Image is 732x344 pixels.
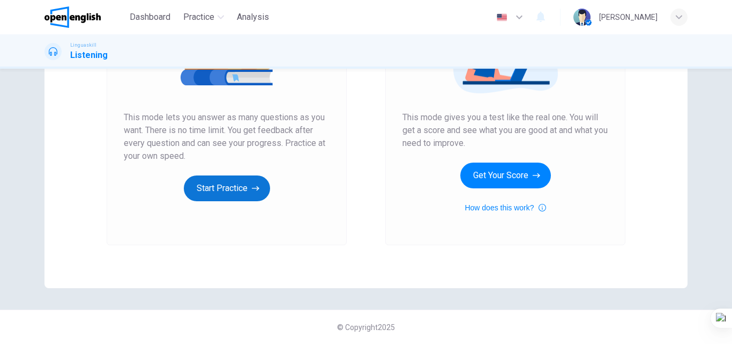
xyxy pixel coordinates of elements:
[183,11,214,24] span: Practice
[495,13,509,21] img: en
[599,11,658,24] div: [PERSON_NAME]
[179,8,228,27] button: Practice
[70,49,108,62] h1: Listening
[130,11,170,24] span: Dashboard
[237,11,269,24] span: Analysis
[70,41,96,49] span: Linguaskill
[124,111,330,163] span: This mode lets you answer as many questions as you want. There is no time limit. You get feedback...
[44,6,125,28] a: OpenEnglish logo
[44,6,101,28] img: OpenEnglish logo
[573,9,591,26] img: Profile picture
[402,111,608,150] span: This mode gives you a test like the real one. You will get a score and see what you are good at a...
[233,8,273,27] button: Analysis
[184,175,270,201] button: Start Practice
[460,163,551,188] button: Get Your Score
[465,201,546,214] button: How does this work?
[337,323,395,332] span: © Copyright 2025
[125,8,175,27] button: Dashboard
